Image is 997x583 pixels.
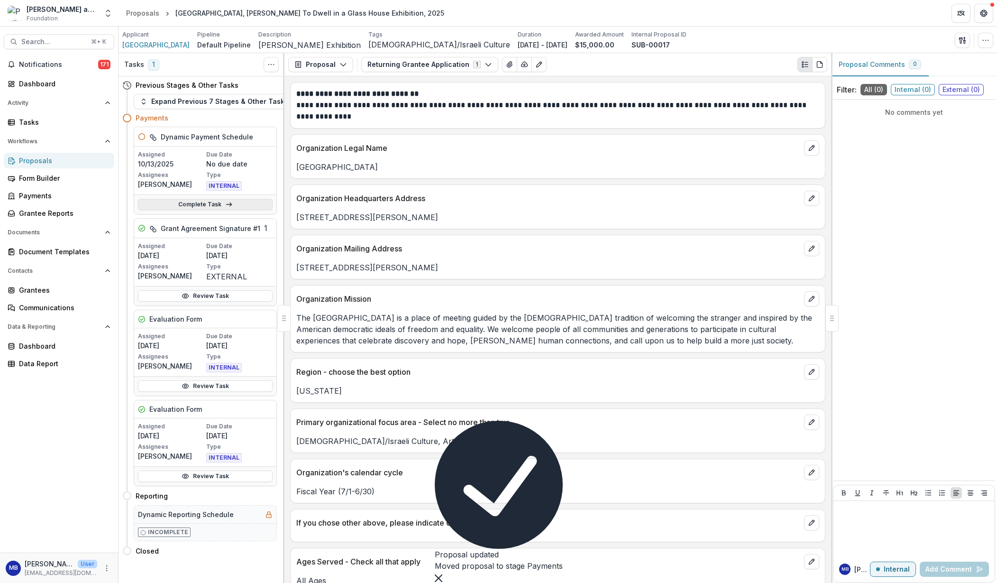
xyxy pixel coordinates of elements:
span: All ( 0 ) [860,84,887,95]
p: [STREET_ADDRESS][PERSON_NAME] [296,212,819,223]
p: Type [206,352,273,361]
p: User [78,560,97,568]
button: edit [804,241,819,256]
a: Dashboard [4,76,114,92]
button: PDF view [812,57,827,72]
a: Payments [4,188,114,204]
a: Review Task [138,290,273,302]
p: Type [206,443,273,451]
p: [DATE] [206,431,273,441]
div: Grantee Reports [19,208,107,218]
button: Toggle View Cancelled Tasks [264,57,279,72]
div: Proposals [126,8,159,18]
h5: Dynamic Reporting Schedule [138,509,234,519]
p: Assignees [138,352,204,361]
span: INTERNAL [206,181,242,191]
button: Add Comment [920,562,989,577]
p: $15,000.00 [575,40,614,50]
h3: Tasks [124,61,144,69]
p: Organization Mailing Address [296,243,800,254]
p: Incomplete [148,528,188,537]
nav: breadcrumb [122,6,448,20]
button: edit [804,291,819,306]
button: View dependent tasks [149,222,157,234]
button: View Attached Files [502,57,517,72]
a: Grantees [4,282,114,298]
h4: Reporting [136,491,168,501]
p: Assignees [138,443,204,451]
span: Documents [8,229,101,236]
button: edit [804,191,819,206]
div: ⌘ + K [89,37,108,47]
p: [PERSON_NAME] [854,564,870,574]
p: [PERSON_NAME] [138,271,204,281]
p: [PERSON_NAME] Exhibition [258,39,361,51]
button: Proposal Comments [831,53,929,76]
button: Open Activity [4,95,114,111]
span: Data & Reporting [8,324,101,330]
p: Organization Legal Name [296,142,800,154]
button: Get Help [974,4,993,23]
button: Align Right [979,487,990,499]
p: Organization Headquarters Address [296,193,800,204]
p: Filter: [837,84,857,95]
p: Due Date [206,150,273,159]
p: Region - choose the best option [296,366,800,378]
span: 1 [148,59,159,71]
div: Form Builder [19,173,107,183]
p: Default Pipeline [197,40,251,50]
p: [GEOGRAPHIC_DATA] [296,161,819,173]
p: SUB-00017 [631,40,670,50]
button: Bullet List [923,487,934,499]
div: Proposals [19,156,107,166]
div: Dashboard [19,341,107,351]
a: Proposals [122,6,163,20]
button: Open Workflows [4,134,114,149]
a: Review Task [138,471,273,482]
a: Tasks [4,114,114,130]
div: Melissa Bemel [842,567,849,572]
a: [GEOGRAPHIC_DATA] [122,40,190,50]
button: edit [804,515,819,530]
span: EXTERNAL [206,272,247,281]
p: Ages Served - Check all that apply [296,556,800,567]
a: Dashboard [4,338,114,354]
p: The [GEOGRAPHIC_DATA] is a place of meeting guided by the [DEMOGRAPHIC_DATA] tradition of welcomi... [296,312,819,346]
div: Communications [19,303,107,313]
h4: Closed [136,546,159,556]
a: Communications [4,300,114,315]
p: Applicant [122,30,149,39]
span: [DEMOGRAPHIC_DATA]/Israeli Culture [368,40,510,49]
div: Tasks [19,117,107,127]
p: Tags [368,30,383,39]
p: Organization's calendar cycle [296,467,800,478]
p: Duration [518,30,541,39]
button: edit [804,364,819,379]
a: Data Report [4,356,114,371]
p: [DATE] [206,250,273,260]
a: Proposals [4,153,114,168]
a: Review Task [138,380,273,392]
button: edit [804,140,819,156]
span: Contacts [8,268,101,274]
div: [PERSON_NAME] and [PERSON_NAME] Foundation [27,4,98,14]
a: Document Templates [4,244,114,259]
p: Assignees [138,262,204,271]
p: Awarded Amount [575,30,624,39]
button: Open Contacts [4,263,114,278]
p: [DATE] [206,341,273,351]
button: Heading 1 [894,487,906,499]
button: Align Center [965,487,976,499]
button: Align Left [951,487,962,499]
button: Italicize [866,487,878,499]
p: Due Date [206,242,273,250]
p: [PERSON_NAME] [138,361,204,371]
h5: Evaluation Form [149,404,202,414]
div: Document Templates [19,247,107,257]
button: Open Documents [4,225,114,240]
p: Primary organizational focus area - Select no more than two [296,416,800,428]
h4: Previous Stages & Other Tasks [136,80,238,90]
a: Form Builder [4,170,114,186]
button: Open Data & Reporting [4,319,114,334]
p: Assigned [138,332,204,341]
